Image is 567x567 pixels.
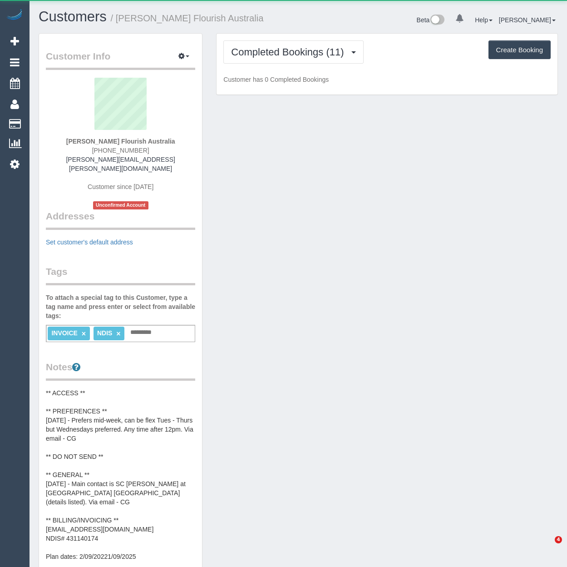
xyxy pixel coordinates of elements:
[46,239,133,246] a: Set customer's default address
[555,536,562,543] span: 4
[46,265,195,285] legend: Tags
[475,16,493,24] a: Help
[51,329,78,337] span: INVOICE
[536,536,558,558] iframe: Intercom live chat
[46,360,195,381] legend: Notes
[46,50,195,70] legend: Customer Info
[93,201,148,209] span: Unconfirmed Account
[5,9,24,22] img: Automaid Logo
[417,16,445,24] a: Beta
[92,147,149,154] span: [PHONE_NUMBER]
[488,40,551,60] button: Create Booking
[429,15,444,26] img: New interface
[111,13,264,23] small: / [PERSON_NAME] Flourish Australia
[223,40,363,64] button: Completed Bookings (11)
[66,156,175,172] a: [PERSON_NAME][EMAIL_ADDRESS][PERSON_NAME][DOMAIN_NAME]
[223,75,551,84] p: Customer has 0 Completed Bookings
[82,330,86,338] a: ×
[39,9,107,25] a: Customers
[66,138,175,145] strong: [PERSON_NAME] Flourish Australia
[46,293,195,320] label: To attach a special tag to this Customer, type a tag name and press enter or select from availabl...
[231,46,348,58] span: Completed Bookings (11)
[116,330,120,338] a: ×
[499,16,556,24] a: [PERSON_NAME]
[97,329,112,337] span: NDIS
[88,183,153,190] span: Customer since [DATE]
